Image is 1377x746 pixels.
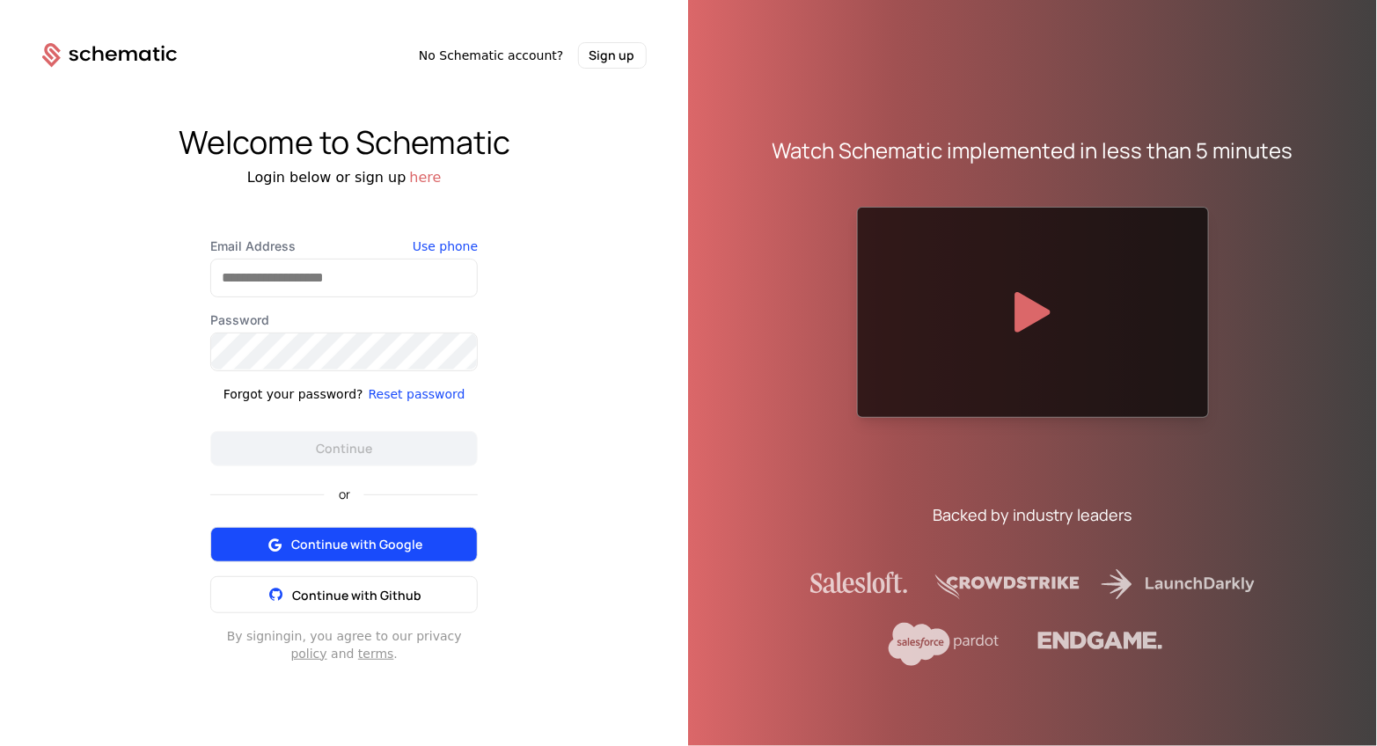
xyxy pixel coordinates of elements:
button: Reset password [369,385,465,403]
button: Sign up [578,42,647,69]
div: Forgot your password? [223,385,363,403]
button: Continue with Github [210,576,478,613]
a: terms [358,647,394,661]
span: or [325,488,364,501]
button: Continue [210,431,478,466]
button: Continue with Google [210,527,478,562]
div: Watch Schematic implemented in less than 5 minutes [773,136,1293,165]
label: Email Address [210,238,478,255]
button: Use phone [413,238,478,255]
span: Continue with Google [291,536,422,553]
a: policy [291,647,327,661]
label: Password [210,311,478,329]
div: Backed by industry leaders [934,502,1132,527]
span: Continue with Github [292,587,421,603]
span: No Schematic account? [419,47,564,64]
div: By signing in , you agree to our privacy and . [210,627,478,662]
button: here [410,167,442,188]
